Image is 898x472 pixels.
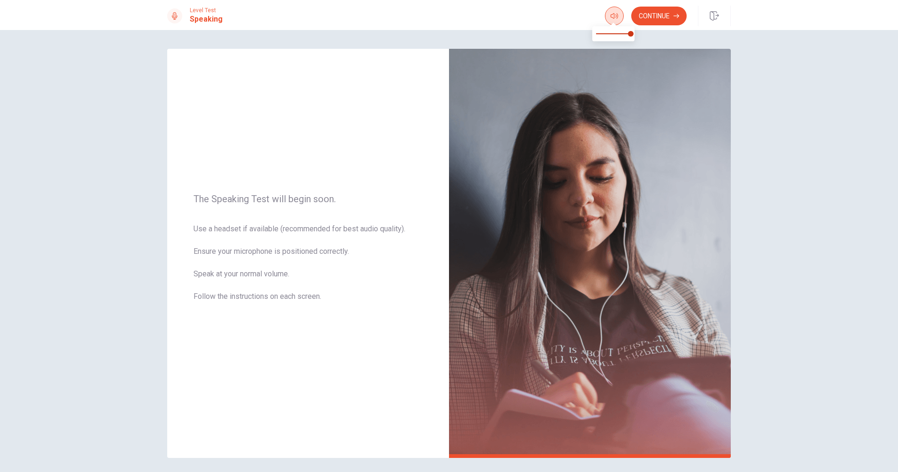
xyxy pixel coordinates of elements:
img: speaking intro [449,49,731,458]
button: Continue [631,7,687,25]
span: Level Test [190,7,223,14]
h1: Speaking [190,14,223,25]
span: Use a headset if available (recommended for best audio quality). Ensure your microphone is positi... [194,223,423,313]
span: The Speaking Test will begin soon. [194,193,423,205]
